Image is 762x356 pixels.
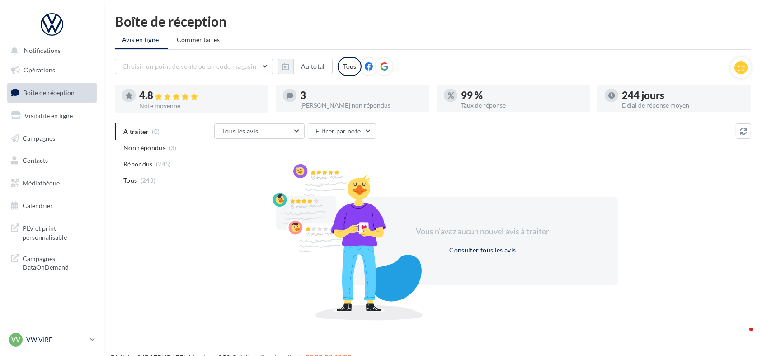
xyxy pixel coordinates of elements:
p: VW VIRE [26,335,86,344]
span: (248) [141,177,156,184]
span: Tous les avis [222,127,259,135]
span: Choisir un point de vente ou un code magasin [122,62,256,70]
span: Contacts [23,157,48,164]
a: Opérations [5,61,99,80]
a: Campagnes DataOnDemand [5,249,99,275]
a: PLV et print personnalisable [5,218,99,245]
button: Au total [293,59,333,74]
span: (3) [169,144,177,152]
button: Consulter tous les avis [446,245,519,256]
span: Médiathèque [23,179,60,187]
div: 3 [300,90,422,100]
a: Médiathèque [5,174,99,193]
div: Vous n'avez aucun nouvel avis à traiter [405,226,560,237]
a: Calendrier [5,196,99,215]
span: VV [11,335,20,344]
div: 244 jours [622,90,744,100]
button: Choisir un point de vente ou un code magasin [115,59,273,74]
div: 4.8 [139,90,261,101]
a: Visibilité en ligne [5,106,99,125]
div: Délai de réponse moyen [622,102,744,109]
span: PLV et print personnalisable [23,222,93,242]
a: Contacts [5,151,99,170]
span: Boîte de réception [23,89,75,96]
div: Note moyenne [139,103,261,109]
span: Commentaires [177,36,220,43]
div: Boîte de réception [115,14,751,28]
span: Campagnes DataOnDemand [23,252,93,272]
iframe: Intercom live chat [731,325,753,347]
span: Opérations [24,66,55,74]
span: Campagnes [23,134,55,142]
span: (245) [156,161,171,168]
span: Tous [123,176,137,185]
div: Taux de réponse [461,102,583,109]
div: [PERSON_NAME] non répondus [300,102,422,109]
span: Notifications [24,47,61,55]
button: Tous les avis [214,123,305,139]
div: Tous [338,57,362,76]
span: Répondus [123,160,153,169]
button: Au total [278,59,333,74]
a: VV VW VIRE [7,331,97,348]
a: Boîte de réception [5,83,99,102]
div: 99 % [461,90,583,100]
a: Campagnes [5,129,99,148]
span: Visibilité en ligne [24,112,73,119]
button: Filtrer par note [308,123,376,139]
span: Non répondus [123,143,165,152]
span: Calendrier [23,202,53,209]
